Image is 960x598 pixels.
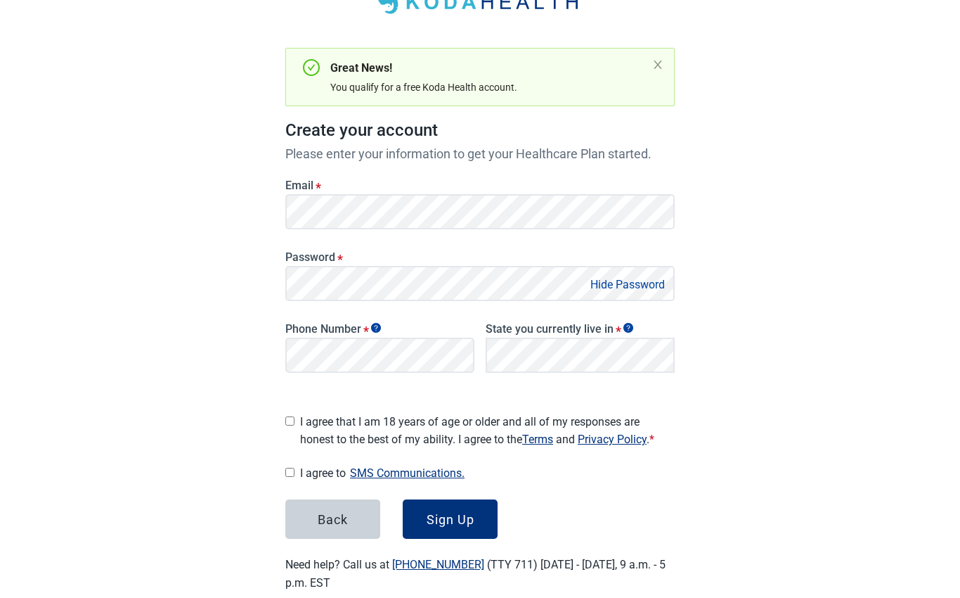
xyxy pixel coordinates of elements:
[522,433,553,446] a: Read our Terms of Service
[330,79,647,95] div: You qualify for a free Koda Health account.
[623,323,633,333] span: Show tooltip
[285,322,474,336] label: Phone Number
[486,322,675,336] label: State you currently live in
[427,512,474,526] div: Sign Up
[330,61,392,75] strong: Great News!
[285,117,675,144] h1: Create your account
[371,323,381,333] span: Show tooltip
[300,464,675,483] span: I agree to
[285,558,666,589] label: Need help? Call us at (TTY 711) [DATE] - [DATE], 9 a.m. - 5 p.m. EST
[578,433,647,446] a: Read our Privacy Policy
[318,512,348,526] div: Back
[392,558,484,571] a: [PHONE_NUMBER]
[586,275,669,294] button: Hide Password
[300,413,675,448] span: I agree that I am 18 years of age or older and all of my responses are honest to the best of my a...
[285,250,675,264] label: Password
[303,59,320,76] span: check-circle
[346,464,469,483] button: Show SMS communications details
[285,500,380,539] button: Back
[403,500,498,539] button: Sign Up
[285,144,675,163] p: Please enter your information to get your Healthcare Plan started.
[652,59,663,70] button: close
[285,179,675,192] label: Email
